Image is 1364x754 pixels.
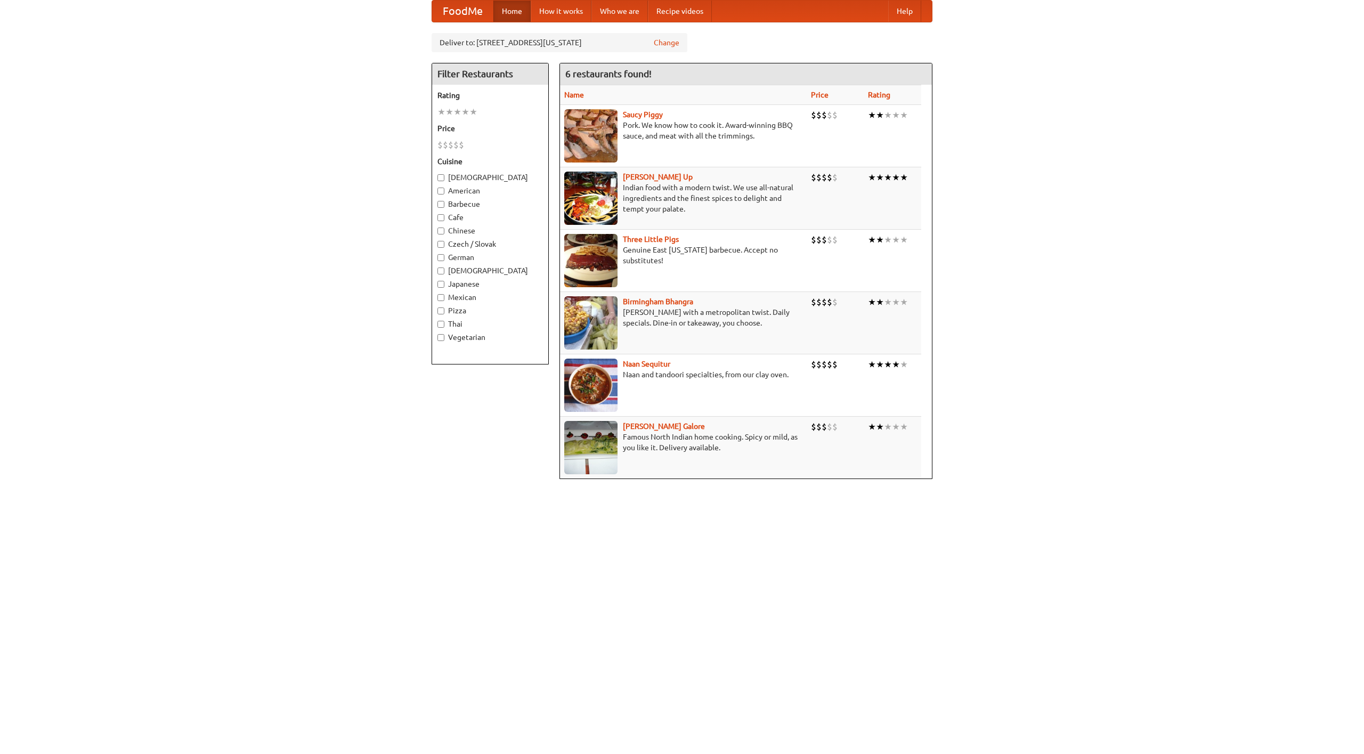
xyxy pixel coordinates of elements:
[811,421,816,433] li: $
[432,63,548,85] h4: Filter Restaurants
[437,239,543,249] label: Czech / Slovak
[564,234,618,287] img: littlepigs.jpg
[900,421,908,433] li: ★
[564,432,802,453] p: Famous North Indian home cooking. Spicy or mild, as you like it. Delivery available.
[469,106,477,118] li: ★
[437,281,444,288] input: Japanese
[437,174,444,181] input: [DEMOGRAPHIC_DATA]
[816,421,822,433] li: $
[437,199,543,209] label: Barbecue
[564,245,802,266] p: Genuine East [US_STATE] barbecue. Accept no substitutes!
[437,279,543,289] label: Japanese
[437,225,543,236] label: Chinese
[564,109,618,163] img: saucy.jpg
[623,422,705,431] a: [PERSON_NAME] Galore
[461,106,469,118] li: ★
[892,359,900,370] li: ★
[445,106,453,118] li: ★
[868,421,876,433] li: ★
[623,110,663,119] a: Saucy Piggy
[827,109,832,121] li: $
[564,421,618,474] img: currygalore.jpg
[654,37,679,48] a: Change
[832,421,838,433] li: $
[816,234,822,246] li: $
[432,1,493,22] a: FoodMe
[892,234,900,246] li: ★
[564,307,802,328] p: [PERSON_NAME] with a metropolitan twist. Daily specials. Dine-in or takeaway, you choose.
[876,172,884,183] li: ★
[453,106,461,118] li: ★
[827,421,832,433] li: $
[884,359,892,370] li: ★
[900,109,908,121] li: ★
[437,188,444,194] input: American
[443,139,448,151] li: $
[591,1,648,22] a: Who we are
[565,69,652,79] ng-pluralize: 6 restaurants found!
[884,234,892,246] li: ★
[437,334,444,341] input: Vegetarian
[868,91,890,99] a: Rating
[811,359,816,370] li: $
[884,421,892,433] li: ★
[437,156,543,167] h5: Cuisine
[827,172,832,183] li: $
[832,109,838,121] li: $
[437,214,444,221] input: Cafe
[437,267,444,274] input: [DEMOGRAPHIC_DATA]
[531,1,591,22] a: How it works
[811,296,816,308] li: $
[900,234,908,246] li: ★
[884,296,892,308] li: ★
[892,421,900,433] li: ★
[564,296,618,350] img: bhangra.jpg
[437,185,543,196] label: American
[564,172,618,225] img: curryup.jpg
[437,172,543,183] label: [DEMOGRAPHIC_DATA]
[827,234,832,246] li: $
[437,254,444,261] input: German
[832,234,838,246] li: $
[811,234,816,246] li: $
[437,332,543,343] label: Vegetarian
[876,296,884,308] li: ★
[564,120,802,141] p: Pork. We know how to cook it. Award-winning BBQ sauce, and meat with all the trimmings.
[564,359,618,412] img: naansequitur.jpg
[437,294,444,301] input: Mexican
[648,1,712,22] a: Recipe videos
[437,139,443,151] li: $
[816,172,822,183] li: $
[827,296,832,308] li: $
[832,296,838,308] li: $
[892,109,900,121] li: ★
[448,139,453,151] li: $
[811,91,829,99] a: Price
[437,123,543,134] h5: Price
[900,172,908,183] li: ★
[876,109,884,121] li: ★
[822,172,827,183] li: $
[900,359,908,370] li: ★
[822,234,827,246] li: $
[876,359,884,370] li: ★
[437,252,543,263] label: German
[876,234,884,246] li: ★
[564,182,802,214] p: Indian food with a modern twist. We use all-natural ingredients and the finest spices to delight ...
[822,359,827,370] li: $
[811,109,816,121] li: $
[888,1,921,22] a: Help
[822,421,827,433] li: $
[623,360,670,368] b: Naan Sequitur
[623,173,693,181] a: [PERSON_NAME] Up
[437,305,543,316] label: Pizza
[437,106,445,118] li: ★
[884,109,892,121] li: ★
[892,296,900,308] li: ★
[816,296,822,308] li: $
[437,307,444,314] input: Pizza
[822,109,827,121] li: $
[623,235,679,244] a: Three Little Pigs
[623,297,693,306] a: Birmingham Bhangra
